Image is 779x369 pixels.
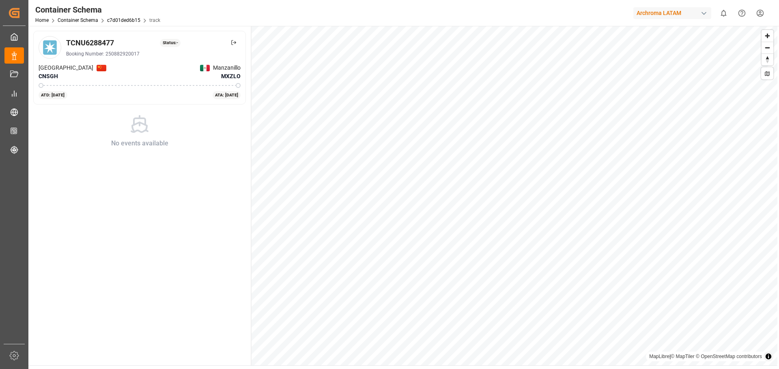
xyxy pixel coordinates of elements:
span: Manzanillo [213,64,241,72]
img: Netherlands [200,65,210,71]
span: MXZLO [221,72,241,81]
div: ATA: [DATE] [213,91,241,99]
div: Booking Number: 250882920017 [66,50,241,58]
a: © OpenStreetMap contributors [696,354,762,359]
a: Home [35,17,49,23]
button: Archroma LATAM [633,5,714,21]
canvas: Map [252,26,777,365]
a: MapLibre [649,354,669,359]
button: Help Center [733,4,751,22]
a: Container Schema [58,17,98,23]
div: No events available [111,139,168,148]
div: Archroma LATAM [633,7,711,19]
div: TCNU6288477 [66,37,114,48]
img: Netherlands [97,65,106,71]
span: CNSGH [39,73,58,79]
div: ATD: [DATE] [39,91,67,99]
a: c7d01ded6b15 [107,17,140,23]
summary: Toggle attribution [764,352,773,361]
span: [GEOGRAPHIC_DATA] [39,64,93,72]
div: | [649,352,762,360]
button: Zoom out [762,42,773,53]
div: Status: - [160,39,181,47]
a: © MapTiler [671,354,694,359]
button: show 0 new notifications [714,4,733,22]
button: Zoom in [762,30,773,42]
div: Container Schema [35,4,160,16]
img: Carrier Logo [40,37,60,58]
button: Reset bearing to north [762,53,773,65]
